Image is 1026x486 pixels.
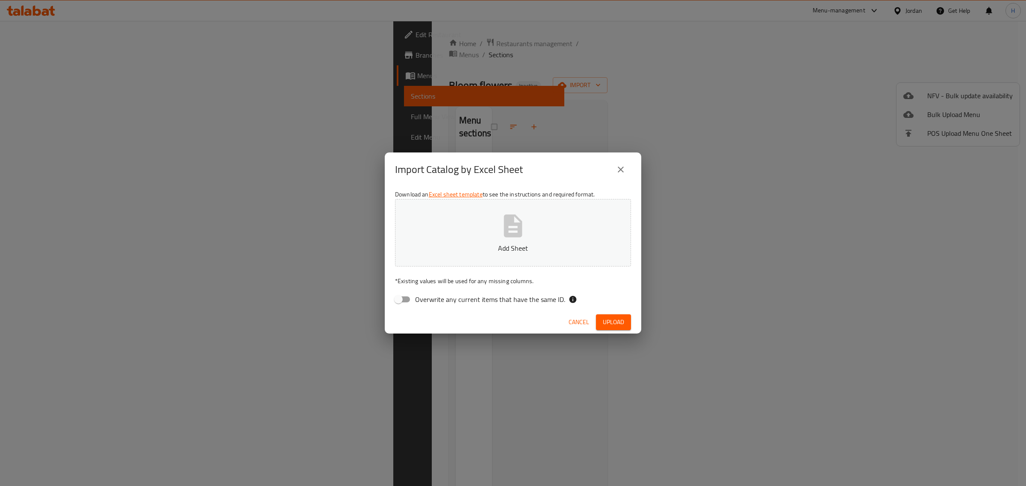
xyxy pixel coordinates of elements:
span: Overwrite any current items that have the same ID. [415,294,565,304]
button: close [610,159,631,180]
p: Existing values will be used for any missing columns. [395,277,631,285]
svg: If the overwrite option isn't selected, then the items that match an existing ID will be ignored ... [569,295,577,304]
div: Download an to see the instructions and required format. [385,187,641,310]
h2: Import Catalog by Excel Sheet [395,163,523,176]
span: Upload [603,317,624,328]
button: Cancel [565,314,593,330]
button: Add Sheet [395,199,631,266]
a: Excel sheet template [429,189,483,200]
p: Add Sheet [408,243,618,253]
span: Cancel [569,317,589,328]
button: Upload [596,314,631,330]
